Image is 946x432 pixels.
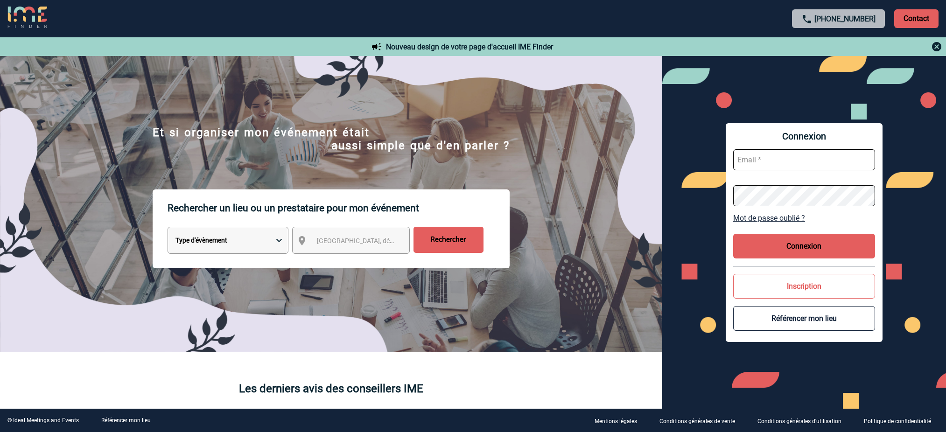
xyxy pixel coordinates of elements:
button: Connexion [733,234,875,258]
div: © Ideal Meetings and Events [7,417,79,424]
p: Conditions générales d'utilisation [757,418,841,425]
a: [PHONE_NUMBER] [814,14,876,23]
span: [GEOGRAPHIC_DATA], département, région... [317,237,447,244]
a: Conditions générales de vente [652,416,750,425]
p: Politique de confidentialité [864,418,931,425]
a: Conditions générales d'utilisation [750,416,856,425]
a: Politique de confidentialité [856,416,946,425]
img: call-24-px.png [801,14,813,25]
p: Contact [894,9,939,28]
button: Référencer mon lieu [733,306,875,331]
p: Rechercher un lieu ou un prestataire pour mon événement [168,189,510,227]
a: Mentions légales [587,416,652,425]
a: Mot de passe oublié ? [733,214,875,223]
input: Email * [733,149,875,170]
p: Conditions générales de vente [659,418,735,425]
button: Inscription [733,274,875,299]
input: Rechercher [413,227,484,253]
span: Connexion [733,131,875,142]
p: Mentions légales [595,418,637,425]
a: Référencer mon lieu [101,417,151,424]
